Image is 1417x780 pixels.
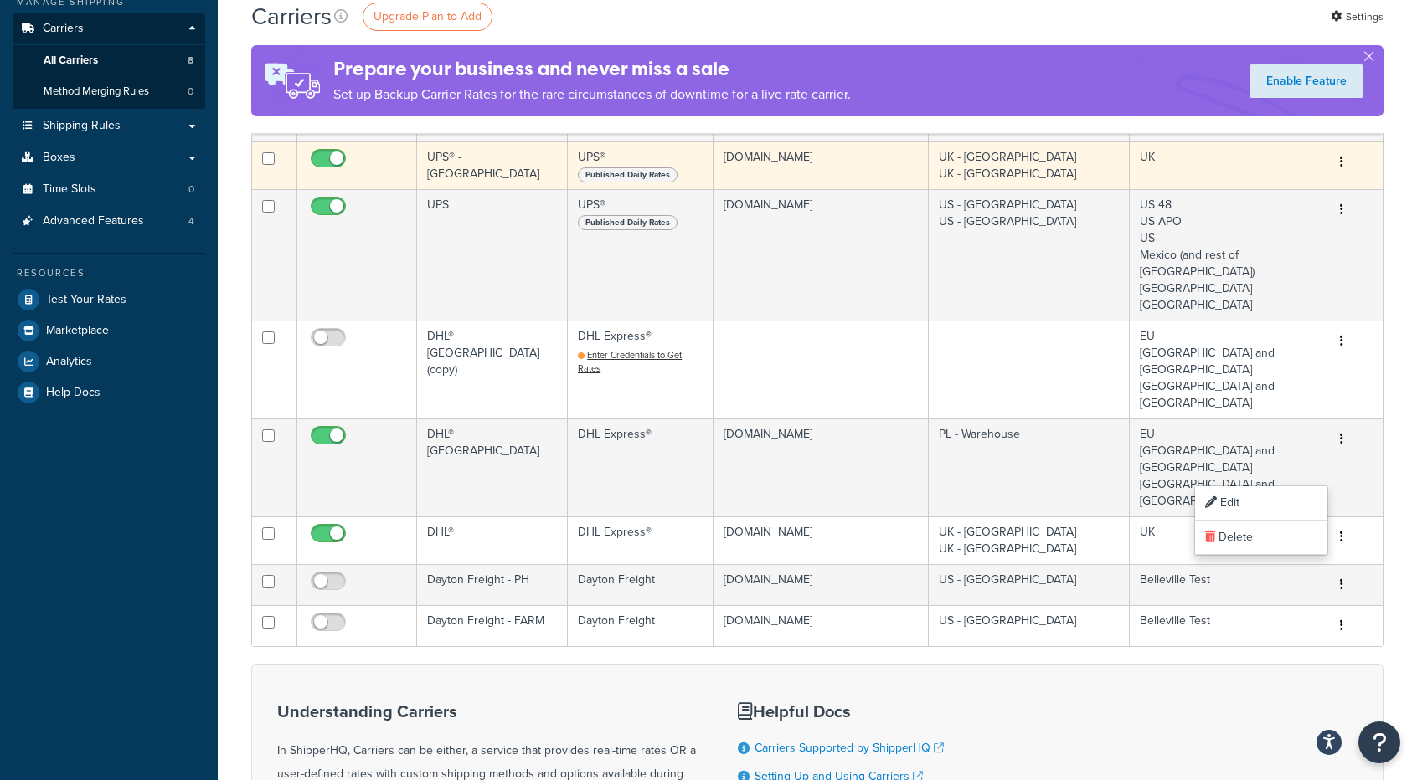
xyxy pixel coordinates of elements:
[929,418,1130,516] td: PL - Warehouse
[13,206,205,237] a: Advanced Features 4
[1130,516,1301,564] td: UK
[417,321,568,418] td: DHL® [GEOGRAPHIC_DATA] (copy)
[417,605,568,646] td: Dayton Freight - FARM
[363,3,492,31] a: Upgrade Plan to Add
[333,55,851,83] h4: Prepare your business and never miss a sale
[929,189,1130,321] td: US - [GEOGRAPHIC_DATA] US - [GEOGRAPHIC_DATA]
[714,141,929,189] td: [DOMAIN_NAME]
[1130,605,1301,646] td: Belleville Test
[578,348,682,375] a: Enter Credentials to Get Rates
[568,418,714,516] td: DHL Express®
[568,564,714,605] td: Dayton Freight
[714,189,929,321] td: [DOMAIN_NAME]
[1195,521,1327,555] a: Delete
[188,182,194,197] span: 0
[417,141,568,189] td: UPS® - [GEOGRAPHIC_DATA]
[251,45,333,116] img: ad-rules-rateshop-fe6ec290ccb7230408bd80ed9643f0289d75e0ffd9eb532fc0e269fcd187b520.png
[568,141,714,189] td: UPS®
[1130,141,1301,189] td: UK
[13,174,205,205] a: Time Slots 0
[333,83,851,106] p: Set up Backup Carrier Rates for the rare circumstances of downtime for a live rate carrier.
[714,418,929,516] td: [DOMAIN_NAME]
[714,564,929,605] td: [DOMAIN_NAME]
[13,285,205,315] a: Test Your Rates
[1250,64,1363,98] a: Enable Feature
[417,189,568,321] td: UPS
[13,13,205,44] a: Carriers
[417,516,568,564] td: DHL®
[1331,5,1384,28] a: Settings
[568,516,714,564] td: DHL Express®
[13,142,205,173] a: Boxes
[188,85,193,99] span: 0
[929,564,1130,605] td: US - [GEOGRAPHIC_DATA]
[46,324,109,338] span: Marketplace
[43,151,75,165] span: Boxes
[1130,321,1301,418] td: EU [GEOGRAPHIC_DATA] and [GEOGRAPHIC_DATA] [GEOGRAPHIC_DATA] and [GEOGRAPHIC_DATA]
[44,85,149,99] span: Method Merging Rules
[188,54,193,68] span: 8
[929,141,1130,189] td: UK - [GEOGRAPHIC_DATA] UK - [GEOGRAPHIC_DATA]
[44,54,98,68] span: All Carriers
[13,206,205,237] li: Advanced Features
[43,22,84,36] span: Carriers
[43,119,121,133] span: Shipping Rules
[578,167,678,182] span: Published Daily Rates
[1130,564,1301,605] td: Belleville Test
[417,418,568,516] td: DHL® [GEOGRAPHIC_DATA]
[13,316,205,346] a: Marketplace
[929,605,1130,646] td: US - [GEOGRAPHIC_DATA]
[13,266,205,280] div: Resources
[1130,189,1301,321] td: US 48 US APO US Mexico (and rest of [GEOGRAPHIC_DATA]) [GEOGRAPHIC_DATA] [GEOGRAPHIC_DATA]
[13,346,205,377] a: Analytics
[417,564,568,605] td: Dayton Freight - PH
[13,45,205,76] li: All Carriers
[13,110,205,141] a: Shipping Rules
[13,76,205,107] a: Method Merging Rules 0
[568,605,714,646] td: Dayton Freight
[714,516,929,564] td: [DOMAIN_NAME]
[13,174,205,205] li: Time Slots
[46,293,126,307] span: Test Your Rates
[13,45,205,76] a: All Carriers 8
[374,8,482,25] span: Upgrade Plan to Add
[1195,486,1327,521] a: Edit
[46,386,100,400] span: Help Docs
[578,215,678,230] span: Published Daily Rates
[714,605,929,646] td: [DOMAIN_NAME]
[43,182,96,197] span: Time Slots
[43,214,144,228] span: Advanced Features
[1130,418,1301,516] td: EU [GEOGRAPHIC_DATA] and [GEOGRAPHIC_DATA] [GEOGRAPHIC_DATA] and [GEOGRAPHIC_DATA]
[929,516,1130,564] td: UK - [GEOGRAPHIC_DATA] UK - [GEOGRAPHIC_DATA]
[568,321,714,418] td: DHL Express®
[755,739,944,757] a: Carriers Supported by ShipperHQ
[13,76,205,107] li: Method Merging Rules
[738,702,956,721] h3: Helpful Docs
[1358,721,1400,763] button: Open Resource Center
[277,702,696,721] h3: Understanding Carriers
[13,377,205,408] a: Help Docs
[46,355,92,369] span: Analytics
[568,189,714,321] td: UPS®
[13,13,205,109] li: Carriers
[188,214,194,228] span: 4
